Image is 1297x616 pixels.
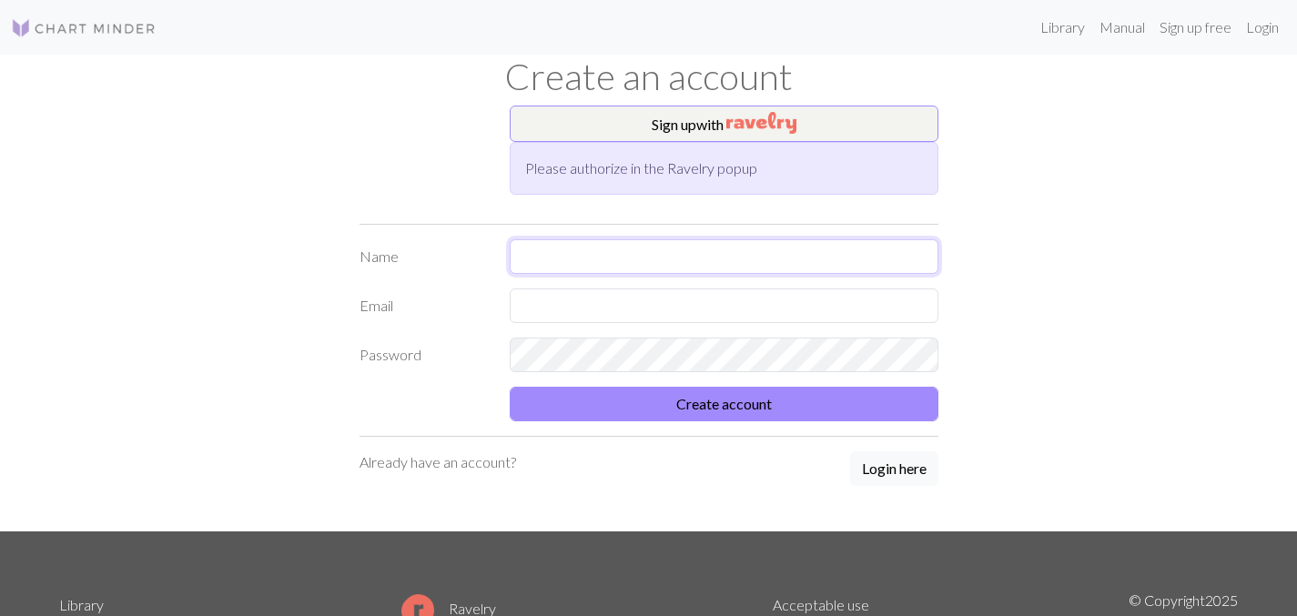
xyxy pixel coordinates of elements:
a: Login [1239,9,1286,45]
p: Already have an account? [360,451,516,473]
a: Sign up free [1152,9,1239,45]
a: Manual [1092,9,1152,45]
a: Acceptable use [773,596,869,613]
button: Login here [850,451,938,486]
label: Email [349,288,499,323]
h1: Create an account [48,55,1250,98]
a: Login here [850,451,938,488]
button: Sign upwith [510,106,938,142]
button: Create account [510,387,938,421]
a: Library [1033,9,1092,45]
a: Library [59,596,104,613]
img: Ravelry [726,112,796,134]
label: Password [349,338,499,372]
img: Logo [11,17,157,39]
div: Please authorize in the Ravelry popup [510,142,938,195]
label: Name [349,239,499,274]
